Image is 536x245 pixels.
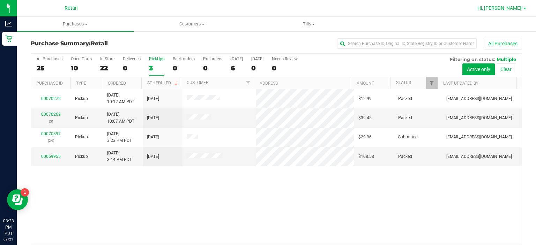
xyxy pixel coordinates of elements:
a: 00070397 [41,131,61,136]
span: Pickup [75,115,88,121]
div: 25 [37,64,62,72]
span: $39.45 [358,115,372,121]
div: PickUps [149,56,164,61]
inline-svg: Retail [5,35,12,42]
span: [DATE] [147,95,159,102]
a: Status [396,80,411,85]
div: 0 [272,64,298,72]
iframe: Resource center unread badge [21,188,29,197]
div: All Purchases [37,56,62,61]
button: Clear [496,63,516,75]
span: Pickup [75,153,88,160]
a: 00070269 [41,112,61,117]
span: $12.99 [358,95,372,102]
a: Tills [251,17,367,31]
div: 6 [231,64,243,72]
span: [EMAIL_ADDRESS][DOMAIN_NAME] [446,134,512,140]
a: Type [76,81,86,86]
span: [DATE] [147,134,159,140]
a: Purchases [17,17,134,31]
a: Customers [134,17,251,31]
span: Tills [251,21,367,27]
a: Filter [426,77,438,89]
div: 0 [173,64,195,72]
inline-svg: Analytics [5,20,12,27]
span: Submitted [398,134,418,140]
button: Active only [462,63,495,75]
span: Pickup [75,95,88,102]
div: Needs Review [272,56,298,61]
span: [EMAIL_ADDRESS][DOMAIN_NAME] [446,115,512,121]
div: 22 [100,64,114,72]
p: 03:23 PM PDT [3,218,14,237]
span: [DATE] 3:23 PM PDT [107,131,132,144]
span: Retail [91,40,108,47]
span: Hi, [PERSON_NAME]! [477,5,523,11]
a: 00069955 [41,154,61,159]
div: 3 [149,64,164,72]
div: 10 [71,64,92,72]
div: In Store [100,56,114,61]
span: [EMAIL_ADDRESS][DOMAIN_NAME] [446,153,512,160]
span: [DATE] [147,153,159,160]
span: Multiple [497,56,516,62]
span: [EMAIL_ADDRESS][DOMAIN_NAME] [446,95,512,102]
span: Filtering on status: [450,56,495,62]
span: Retail [65,5,78,11]
div: 0 [251,64,263,72]
a: 00070272 [41,96,61,101]
span: [DATE] [147,115,159,121]
div: Pre-orders [203,56,222,61]
p: 09/21 [3,237,14,242]
div: [DATE] [231,56,243,61]
a: Customer [187,80,208,85]
span: Purchases [17,21,134,27]
span: Pickup [75,134,88,140]
span: [DATE] 10:07 AM PDT [107,111,134,124]
span: $108.58 [358,153,374,160]
span: Customers [134,21,250,27]
a: Filter [242,77,254,89]
div: [DATE] [251,56,263,61]
input: Search Purchase ID, Original ID, State Registry ID or Customer Name... [337,38,477,49]
span: Packed [398,153,412,160]
a: Purchase ID [36,81,63,86]
th: Address [254,77,351,89]
p: (24) [35,137,67,144]
div: Back-orders [173,56,195,61]
button: All Purchases [484,38,522,49]
a: Amount [357,81,374,86]
div: 0 [203,64,222,72]
p: (5) [35,118,67,125]
div: 0 [123,64,141,72]
span: [DATE] 3:14 PM PDT [107,150,132,163]
span: [DATE] 10:12 AM PDT [107,92,134,105]
a: Ordered [108,81,126,86]
span: Packed [398,95,412,102]
a: Last Updated By [443,81,478,86]
div: Open Carts [71,56,92,61]
div: Deliveries [123,56,141,61]
span: Packed [398,115,412,121]
a: Scheduled [147,81,179,85]
span: $29.96 [358,134,372,140]
h3: Purchase Summary: [31,40,194,47]
iframe: Resource center [7,189,28,210]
